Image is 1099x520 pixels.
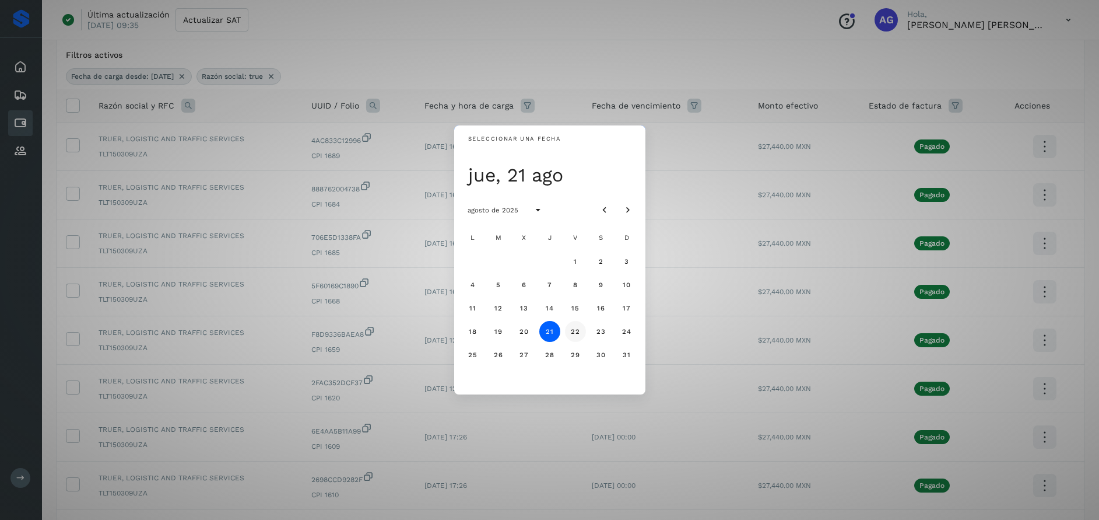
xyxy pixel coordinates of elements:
span: agosto de 2025 [467,206,518,214]
button: lunes, 25 de agosto de 2025 [462,344,483,365]
button: domingo, 24 de agosto de 2025 [616,321,637,342]
button: jueves, 7 de agosto de 2025 [539,274,560,295]
span: 12 [494,304,503,312]
span: 16 [596,304,605,312]
button: Mes siguiente [617,200,638,221]
button: miércoles, 13 de agosto de 2025 [514,298,535,319]
button: viernes, 15 de agosto de 2025 [565,298,586,319]
span: 3 [624,257,629,266]
span: 22 [570,327,580,336]
span: 15 [571,304,580,312]
span: 29 [570,351,580,359]
button: sábado, 30 de agosto de 2025 [591,344,612,365]
button: viernes, 8 de agosto de 2025 [565,274,586,295]
span: 5 [496,281,501,289]
span: 28 [545,351,554,359]
span: 21 [545,327,554,336]
button: lunes, 11 de agosto de 2025 [462,298,483,319]
button: lunes, 18 de agosto de 2025 [462,321,483,342]
span: 24 [622,327,631,336]
span: 19 [494,327,503,336]
span: 27 [519,351,529,359]
div: D [615,226,638,250]
span: 17 [622,304,631,312]
button: martes, 5 de agosto de 2025 [488,274,509,295]
span: 7 [547,281,552,289]
button: jueves, 28 de agosto de 2025 [539,344,560,365]
button: domingo, 17 de agosto de 2025 [616,298,637,319]
button: martes, 12 de agosto de 2025 [488,298,509,319]
span: 9 [598,281,603,289]
span: 31 [622,351,631,359]
button: lunes, 4 de agosto de 2025 [462,274,483,295]
span: 26 [493,351,503,359]
button: miércoles, 6 de agosto de 2025 [514,274,535,295]
span: 2 [598,257,603,266]
span: 14 [545,304,554,312]
button: sábado, 2 de agosto de 2025 [591,251,612,272]
div: jue, 21 ago [468,163,638,187]
button: sábado, 16 de agosto de 2025 [591,298,612,319]
button: martes, 26 de agosto de 2025 [488,344,509,365]
span: 18 [468,327,477,336]
span: 30 [596,351,606,359]
div: J [538,226,561,250]
span: 23 [596,327,606,336]
span: 8 [573,281,578,289]
button: martes, 19 de agosto de 2025 [488,321,509,342]
span: 6 [521,281,526,289]
div: Seleccionar una fecha [468,135,561,144]
button: viernes, 29 de agosto de 2025 [565,344,586,365]
button: sábado, 23 de agosto de 2025 [591,321,612,342]
div: L [461,226,484,250]
div: M [487,226,510,250]
button: domingo, 10 de agosto de 2025 [616,274,637,295]
span: 4 [470,281,475,289]
span: 10 [622,281,631,289]
span: 25 [468,351,477,359]
button: sábado, 9 de agosto de 2025 [591,274,612,295]
button: viernes, 22 de agosto de 2025 [565,321,586,342]
span: 20 [519,327,529,336]
div: X [512,226,536,250]
button: jueves, 21 de agosto de 2025 [539,321,560,342]
button: miércoles, 20 de agosto de 2025 [514,321,535,342]
span: 13 [519,304,528,312]
div: S [589,226,613,250]
span: 1 [573,257,577,266]
button: viernes, 1 de agosto de 2025 [565,251,586,272]
button: jueves, 14 de agosto de 2025 [539,298,560,319]
span: 11 [469,304,476,312]
button: domingo, 3 de agosto de 2025 [616,251,637,272]
button: miércoles, 27 de agosto de 2025 [514,344,535,365]
button: Mes anterior [594,200,615,221]
button: domingo, 31 de agosto de 2025 [616,344,637,365]
button: Seleccionar año [528,200,549,221]
button: agosto de 2025 [458,200,528,221]
div: V [564,226,587,250]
